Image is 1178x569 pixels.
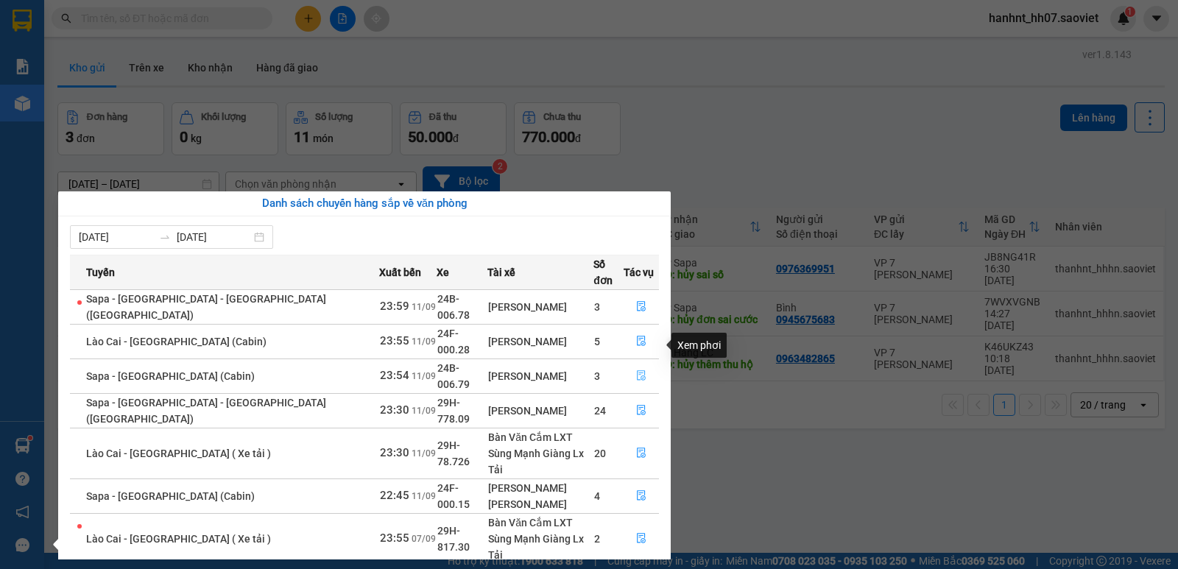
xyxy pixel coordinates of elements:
[79,229,153,245] input: Từ ngày
[86,448,271,459] span: Lào Cai - [GEOGRAPHIC_DATA] ( Xe tải )
[437,264,449,280] span: Xe
[412,371,436,381] span: 11/09
[488,403,593,419] div: [PERSON_NAME]
[624,364,658,388] button: file-done
[380,489,409,502] span: 22:45
[159,231,171,243] span: swap-right
[594,301,600,313] span: 3
[488,531,593,563] div: Sùng Mạnh Giàng Lx Tải
[636,490,646,502] span: file-done
[487,264,515,280] span: Tài xế
[636,533,646,545] span: file-done
[437,397,470,425] span: 29H-778.09
[624,264,654,280] span: Tác vụ
[624,295,658,319] button: file-done
[594,533,600,545] span: 2
[624,484,658,508] button: file-done
[86,490,255,502] span: Sapa - [GEOGRAPHIC_DATA] (Cabin)
[437,482,470,510] span: 24F-000.15
[636,405,646,417] span: file-done
[437,293,470,321] span: 24B-006.78
[488,368,593,384] div: [PERSON_NAME]
[86,370,255,382] span: Sapa - [GEOGRAPHIC_DATA] (Cabin)
[624,442,658,465] button: file-done
[86,293,326,321] span: Sapa - [GEOGRAPHIC_DATA] - [GEOGRAPHIC_DATA] ([GEOGRAPHIC_DATA])
[380,334,409,347] span: 23:55
[488,299,593,315] div: [PERSON_NAME]
[624,399,658,423] button: file-done
[412,406,436,416] span: 11/09
[86,336,267,347] span: Lào Cai - [GEOGRAPHIC_DATA] (Cabin)
[594,336,600,347] span: 5
[177,229,251,245] input: Đến ngày
[594,405,606,417] span: 24
[488,429,593,445] div: Bàn Văn Cắm LXT
[636,448,646,459] span: file-done
[380,300,409,313] span: 23:59
[412,448,436,459] span: 11/09
[380,403,409,417] span: 23:30
[437,525,470,553] span: 29H-817.30
[488,480,593,496] div: [PERSON_NAME]
[86,264,115,280] span: Tuyến
[437,362,470,390] span: 24B-006.79
[380,369,409,382] span: 23:54
[379,264,421,280] span: Xuất bến
[636,336,646,347] span: file-done
[412,302,436,312] span: 11/09
[412,336,436,347] span: 11/09
[488,445,593,478] div: Sùng Mạnh Giàng Lx Tải
[488,333,593,350] div: [PERSON_NAME]
[380,531,409,545] span: 23:55
[86,397,326,425] span: Sapa - [GEOGRAPHIC_DATA] - [GEOGRAPHIC_DATA] ([GEOGRAPHIC_DATA])
[624,330,658,353] button: file-done
[437,328,470,356] span: 24F-000.28
[636,301,646,313] span: file-done
[159,231,171,243] span: to
[594,490,600,502] span: 4
[412,534,436,544] span: 07/09
[380,446,409,459] span: 23:30
[594,370,600,382] span: 3
[593,256,623,289] span: Số đơn
[671,333,727,358] div: Xem phơi
[488,496,593,512] div: [PERSON_NAME]
[488,515,593,531] div: Bàn Văn Cắm LXT
[70,195,659,213] div: Danh sách chuyến hàng sắp về văn phòng
[624,527,658,551] button: file-done
[437,439,470,467] span: 29H-78.726
[412,491,436,501] span: 11/09
[594,448,606,459] span: 20
[636,370,646,382] span: file-done
[86,533,271,545] span: Lào Cai - [GEOGRAPHIC_DATA] ( Xe tải )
